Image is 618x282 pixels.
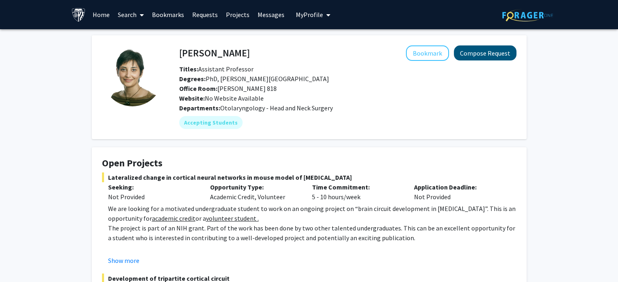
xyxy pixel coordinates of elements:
a: Projects [222,0,254,29]
button: Show more [108,256,139,265]
span: Lateralized change in cortical neural networks in mouse model of [MEDICAL_DATA] [102,172,516,182]
p: Application Deadline: [414,182,504,192]
div: 5 - 10 hours/week [306,182,408,202]
u: academic credit [152,214,195,222]
h4: Open Projects [102,157,516,169]
button: Compose Request to Tara Deemyad [454,45,516,60]
span: PhD, [PERSON_NAME][GEOGRAPHIC_DATA] [179,75,329,83]
a: Home [89,0,114,29]
b: Departments: [179,104,220,112]
span: My Profile [296,11,323,19]
h4: [PERSON_NAME] [179,45,250,60]
mat-chip: Accepting Students [179,116,243,129]
span: [PERSON_NAME] 818 [179,84,277,93]
a: Requests [188,0,222,29]
p: We are looking for a motivated undergraduate student to work on an ongoing project on “brain circ... [108,204,516,223]
b: Titles: [179,65,198,73]
b: Website: [179,94,205,102]
b: Degrees: [179,75,206,83]
u: volunteer student . [206,214,259,222]
a: Messages [254,0,288,29]
span: Assistant Professor [179,65,254,73]
img: Profile Picture [102,45,163,106]
img: Johns Hopkins University Logo [72,8,86,22]
div: Not Provided [108,192,198,202]
img: ForagerOne Logo [502,9,553,22]
span: Otolaryngology - Head and Neck Surgery [220,104,333,112]
b: Office Room: [179,84,217,93]
div: Not Provided [408,182,510,202]
p: Opportunity Type: [210,182,300,192]
a: Bookmarks [148,0,188,29]
p: The project is part of an NIH grant. Part of the work has been done by two other talented undergr... [108,223,516,243]
span: No Website Available [179,94,264,102]
button: Add Tara Deemyad to Bookmarks [406,45,449,61]
a: Search [114,0,148,29]
div: Academic Credit, Volunteer [204,182,306,202]
p: Seeking: [108,182,198,192]
iframe: Chat [6,245,35,276]
p: Time Commitment: [312,182,402,192]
